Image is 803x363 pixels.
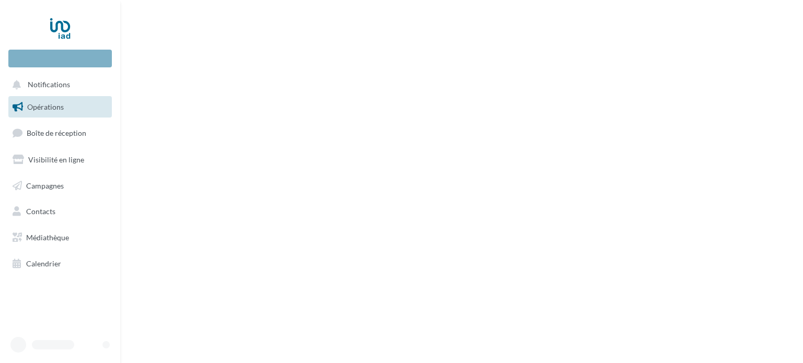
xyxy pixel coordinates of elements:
span: Médiathèque [26,233,69,242]
a: Visibilité en ligne [6,149,114,171]
a: Boîte de réception [6,122,114,144]
a: Contacts [6,201,114,223]
span: Opérations [27,102,64,111]
a: Opérations [6,96,114,118]
span: Contacts [26,207,55,216]
a: Campagnes [6,175,114,197]
span: Visibilité en ligne [28,155,84,164]
a: Calendrier [6,253,114,275]
span: Campagnes [26,181,64,190]
div: Nouvelle campagne [8,50,112,67]
span: Boîte de réception [27,128,86,137]
span: Calendrier [26,259,61,268]
a: Médiathèque [6,227,114,249]
span: Notifications [28,80,70,89]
